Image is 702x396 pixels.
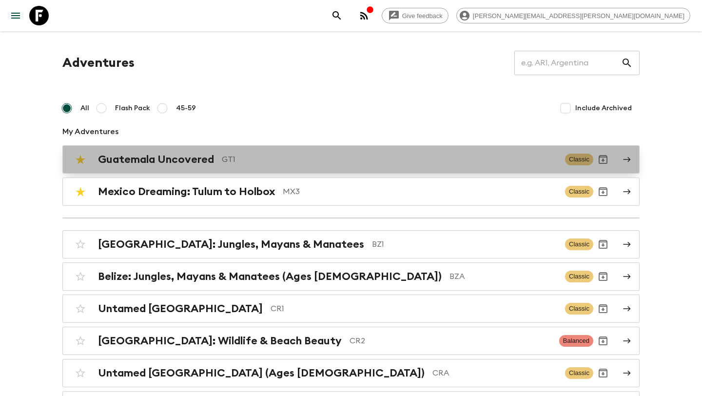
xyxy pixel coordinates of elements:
[222,154,557,165] p: GT1
[432,367,557,379] p: CRA
[565,186,593,198] span: Classic
[283,186,557,198] p: MX3
[98,270,442,283] h2: Belize: Jungles, Mayans & Manatees (Ages [DEMOGRAPHIC_DATA])
[98,367,425,379] h2: Untamed [GEOGRAPHIC_DATA] (Ages [DEMOGRAPHIC_DATA])
[271,303,557,315] p: CR1
[62,230,640,258] a: [GEOGRAPHIC_DATA]: Jungles, Mayans & ManateesBZ1ClassicArchive
[593,267,613,286] button: Archive
[593,363,613,383] button: Archive
[98,185,275,198] h2: Mexico Dreaming: Tulum to Holbox
[62,145,640,174] a: Guatemala UncoveredGT1ClassicArchive
[62,295,640,323] a: Untamed [GEOGRAPHIC_DATA]CR1ClassicArchive
[6,6,25,25] button: menu
[565,303,593,315] span: Classic
[559,335,593,347] span: Balanced
[514,49,621,77] input: e.g. AR1, Argentina
[565,238,593,250] span: Classic
[449,271,557,282] p: BZA
[468,12,690,20] span: [PERSON_NAME][EMAIL_ADDRESS][PERSON_NAME][DOMAIN_NAME]
[593,299,613,318] button: Archive
[350,335,551,347] p: CR2
[565,367,593,379] span: Classic
[372,238,557,250] p: BZ1
[62,53,135,73] h1: Adventures
[327,6,347,25] button: search adventures
[593,150,613,169] button: Archive
[80,103,89,113] span: All
[98,335,342,347] h2: [GEOGRAPHIC_DATA]: Wildlife & Beach Beauty
[397,12,448,20] span: Give feedback
[565,154,593,165] span: Classic
[62,262,640,291] a: Belize: Jungles, Mayans & Manatees (Ages [DEMOGRAPHIC_DATA])BZAClassicArchive
[382,8,448,23] a: Give feedback
[62,327,640,355] a: [GEOGRAPHIC_DATA]: Wildlife & Beach BeautyCR2BalancedArchive
[98,302,263,315] h2: Untamed [GEOGRAPHIC_DATA]
[565,271,593,282] span: Classic
[593,182,613,201] button: Archive
[176,103,196,113] span: 45-59
[62,359,640,387] a: Untamed [GEOGRAPHIC_DATA] (Ages [DEMOGRAPHIC_DATA])CRAClassicArchive
[593,235,613,254] button: Archive
[98,238,364,251] h2: [GEOGRAPHIC_DATA]: Jungles, Mayans & Manatees
[62,126,640,138] p: My Adventures
[115,103,150,113] span: Flash Pack
[62,178,640,206] a: Mexico Dreaming: Tulum to HolboxMX3ClassicArchive
[575,103,632,113] span: Include Archived
[98,153,214,166] h2: Guatemala Uncovered
[456,8,690,23] div: [PERSON_NAME][EMAIL_ADDRESS][PERSON_NAME][DOMAIN_NAME]
[593,331,613,351] button: Archive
